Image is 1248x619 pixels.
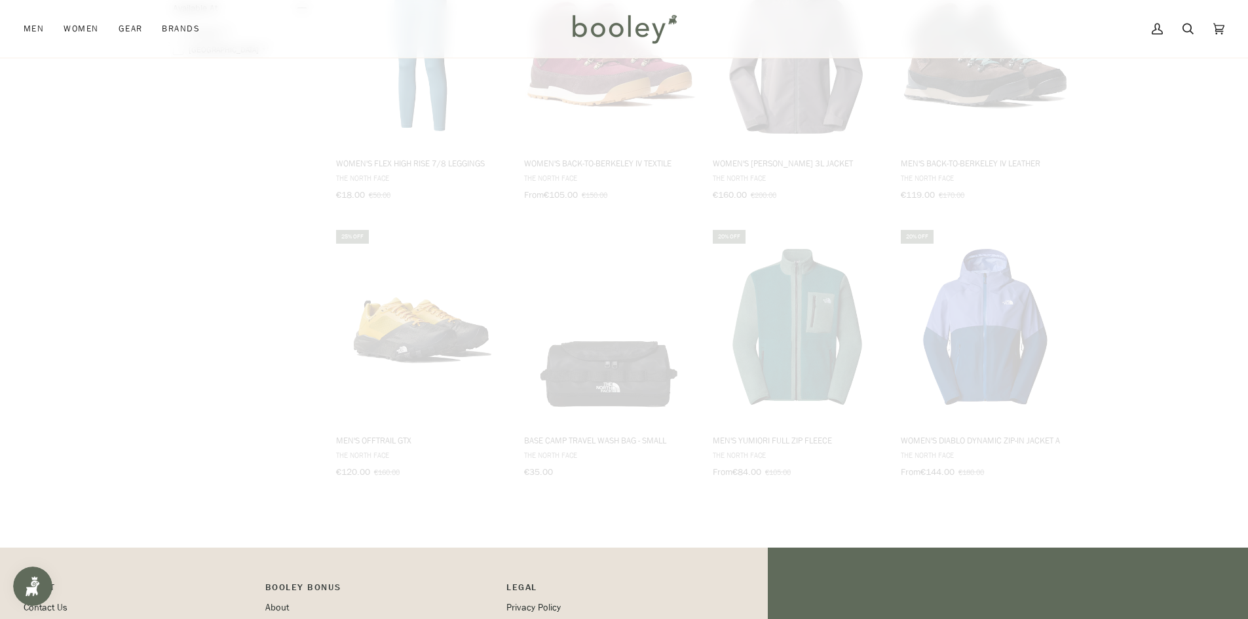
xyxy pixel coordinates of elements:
span: Brands [162,22,200,35]
span: Women [64,22,98,35]
p: Pipeline_Footer Sub [506,580,735,601]
p: Pipeline_Footer Main [24,580,252,601]
a: Privacy Policy [506,601,561,614]
iframe: Button to open loyalty program pop-up [13,567,52,606]
p: Booley Bonus [265,580,494,601]
img: Booley [567,10,681,48]
a: Contact Us [24,601,67,614]
span: Gear [119,22,143,35]
span: Men [24,22,44,35]
a: About [265,601,289,614]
